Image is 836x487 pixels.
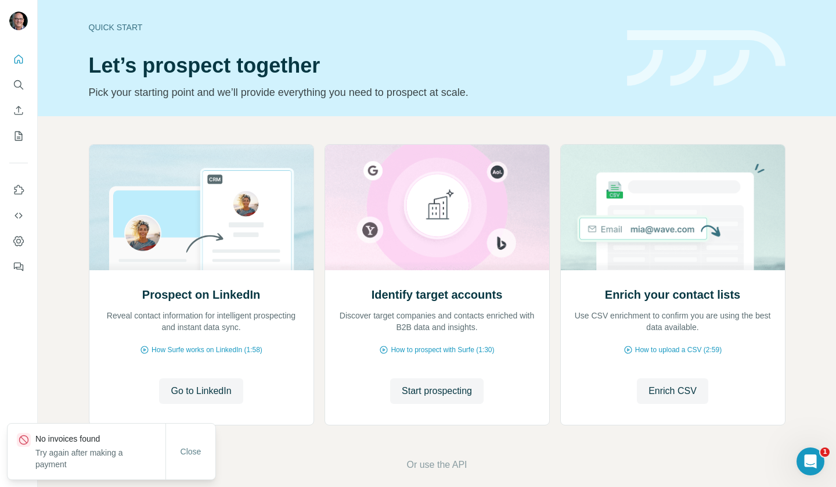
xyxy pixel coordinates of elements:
[101,310,302,333] p: Reveal contact information for intelligent prospecting and instant data sync.
[9,49,28,70] button: Quick start
[9,180,28,200] button: Use Surfe on LinkedIn
[35,433,165,445] p: No invoices found
[9,12,28,30] img: Avatar
[159,378,243,404] button: Go to LinkedIn
[337,310,538,333] p: Discover target companies and contacts enriched with B2B data and insights.
[9,126,28,146] button: My lists
[637,378,708,404] button: Enrich CSV
[172,441,210,462] button: Close
[560,145,785,270] img: Enrich your contact lists
[635,345,722,355] span: How to upload a CSV (2:59)
[9,100,28,121] button: Enrich CSV
[406,458,467,472] button: Or use the API
[9,205,28,226] button: Use Surfe API
[89,145,314,270] img: Prospect on LinkedIn
[9,231,28,252] button: Dashboard
[9,256,28,277] button: Feedback
[605,287,740,303] h2: Enrich your contact lists
[402,384,472,398] span: Start prospecting
[89,54,613,77] h1: Let’s prospect together
[142,287,260,303] h2: Prospect on LinkedIn
[820,447,830,457] span: 1
[390,378,484,404] button: Start prospecting
[372,287,503,303] h2: Identify target accounts
[627,30,785,87] img: banner
[391,345,494,355] span: How to prospect with Surfe (1:30)
[181,446,201,457] span: Close
[797,447,824,475] iframe: Intercom live chat
[648,384,697,398] span: Enrich CSV
[152,345,262,355] span: How Surfe works on LinkedIn (1:58)
[89,84,613,101] p: Pick your starting point and we’ll provide everything you need to prospect at scale.
[572,310,773,333] p: Use CSV enrichment to confirm you are using the best data available.
[9,74,28,95] button: Search
[35,447,165,470] p: Try again after making a payment
[89,22,613,33] div: Quick start
[325,145,550,270] img: Identify target accounts
[171,384,231,398] span: Go to LinkedIn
